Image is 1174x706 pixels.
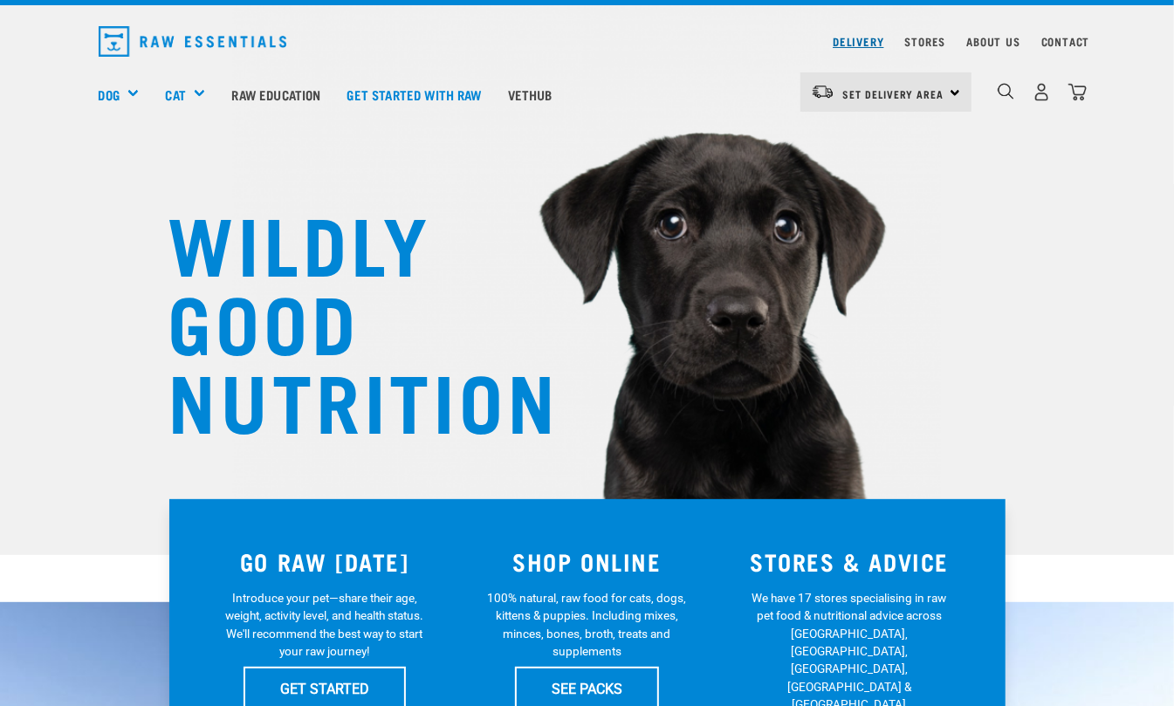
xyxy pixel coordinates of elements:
img: home-icon@2x.png [1068,83,1087,101]
a: About Us [966,38,1020,45]
img: van-moving.png [811,84,834,99]
p: Introduce your pet—share their age, weight, activity level, and health status. We'll recommend th... [222,589,427,661]
a: Get started with Raw [334,59,495,129]
h3: GO RAW [DATE] [204,548,446,575]
img: home-icon-1@2x.png [998,83,1014,99]
a: Dog [99,85,120,105]
h1: WILDLY GOOD NUTRITION [168,202,518,437]
a: Cat [165,85,185,105]
a: Raw Education [218,59,333,129]
a: Stores [905,38,946,45]
h3: SHOP ONLINE [466,548,708,575]
img: Raw Essentials Logo [99,26,287,57]
img: user.png [1033,83,1051,101]
span: Set Delivery Area [843,91,944,97]
a: Delivery [833,38,883,45]
nav: dropdown navigation [85,19,1090,64]
h3: STORES & ADVICE [729,548,971,575]
a: Contact [1041,38,1090,45]
p: 100% natural, raw food for cats, dogs, kittens & puppies. Including mixes, minces, bones, broth, ... [484,589,690,661]
a: Vethub [495,59,566,129]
